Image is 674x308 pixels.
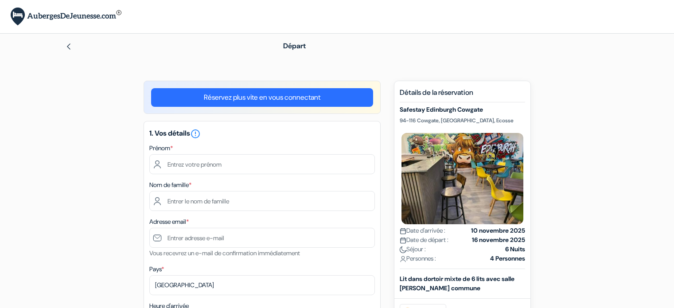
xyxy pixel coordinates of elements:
span: Date d'arrivée : [400,226,445,235]
span: Date de départ : [400,235,448,245]
label: Nom de famille [149,180,191,190]
strong: 4 Personnes [490,254,525,263]
h5: Détails de la réservation [400,88,525,102]
strong: 10 novembre 2025 [471,226,525,235]
label: Prénom [149,144,173,153]
strong: 6 Nuits [505,245,525,254]
i: error_outline [190,129,201,139]
a: error_outline [190,129,201,138]
img: calendar.svg [400,228,406,234]
h5: 1. Vos détails [149,129,375,139]
label: Adresse email [149,217,189,226]
img: user_icon.svg [400,256,406,262]
input: Entrer le nom de famille [149,191,375,211]
img: left_arrow.svg [65,43,72,50]
b: Lit dans dortoir mixte de 6 lits avec salle [PERSON_NAME] commune [400,275,514,292]
span: Départ [283,41,306,51]
img: moon.svg [400,246,406,253]
img: AubergesDeJeunesse.com [11,8,121,26]
label: Pays [149,265,164,274]
p: 94-116 Cowgate, [GEOGRAPHIC_DATA], Ecosse [400,117,525,124]
span: Séjour : [400,245,426,254]
input: Entrez votre prénom [149,154,375,174]
small: Vous recevrez un e-mail de confirmation immédiatement [149,249,300,257]
img: calendar.svg [400,237,406,244]
span: Personnes : [400,254,436,263]
input: Entrer adresse e-mail [149,228,375,248]
h5: Safestay Edinburgh Cowgate [400,106,525,113]
a: Réservez plus vite en vous connectant [151,88,373,107]
strong: 16 novembre 2025 [472,235,525,245]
